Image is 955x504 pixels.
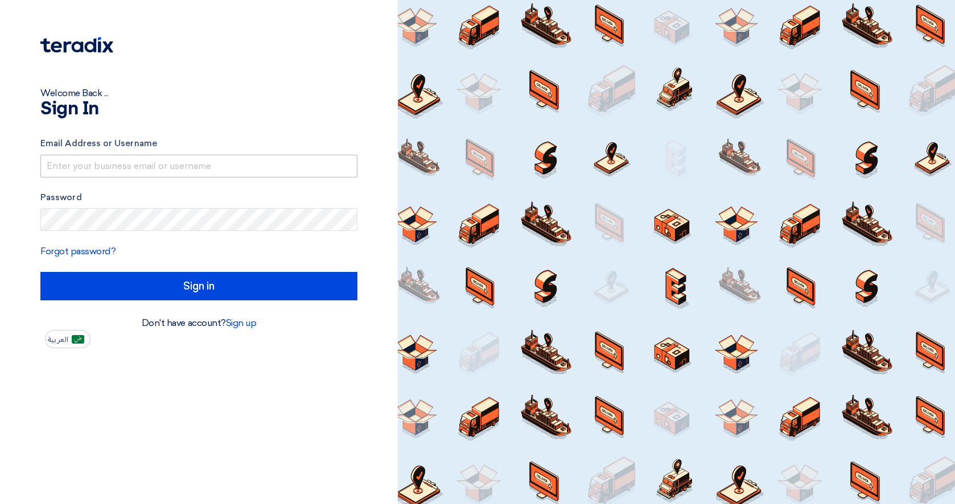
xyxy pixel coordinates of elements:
h1: Sign In [40,100,357,118]
label: Password [40,191,357,204]
input: Enter your business email or username [40,155,357,177]
div: Welcome Back ... [40,86,357,100]
button: العربية [45,330,90,348]
input: Sign in [40,272,357,300]
label: Email Address or Username [40,137,357,150]
a: Sign up [226,317,257,328]
img: Teradix logo [40,37,113,53]
span: العربية [48,336,68,344]
div: Don't have account? [40,316,357,330]
img: ar-AR.png [72,335,84,344]
a: Forgot password? [40,246,116,257]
